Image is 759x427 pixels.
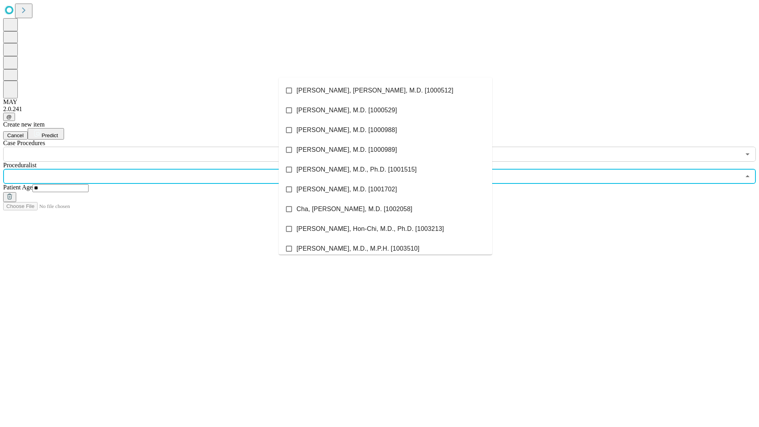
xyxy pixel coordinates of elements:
[742,171,753,182] button: Close
[28,128,64,140] button: Predict
[296,86,453,95] span: [PERSON_NAME], [PERSON_NAME], M.D. [1000512]
[3,162,36,168] span: Proceduralist
[296,145,397,155] span: [PERSON_NAME], M.D. [1000989]
[296,224,444,234] span: [PERSON_NAME], Hon-Chi, M.D., Ph.D. [1003213]
[3,106,756,113] div: 2.0.241
[296,244,419,253] span: [PERSON_NAME], M.D., M.P.H. [1003510]
[3,98,756,106] div: MAY
[296,204,412,214] span: Cha, [PERSON_NAME], M.D. [1002058]
[3,121,45,128] span: Create new item
[296,125,397,135] span: [PERSON_NAME], M.D. [1000988]
[296,106,397,115] span: [PERSON_NAME], M.D. [1000529]
[3,140,45,146] span: Scheduled Procedure
[3,131,28,140] button: Cancel
[7,132,24,138] span: Cancel
[3,113,15,121] button: @
[3,184,32,191] span: Patient Age
[296,185,397,194] span: [PERSON_NAME], M.D. [1001702]
[42,132,58,138] span: Predict
[6,114,12,120] span: @
[742,149,753,160] button: Open
[296,165,417,174] span: [PERSON_NAME], M.D., Ph.D. [1001515]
